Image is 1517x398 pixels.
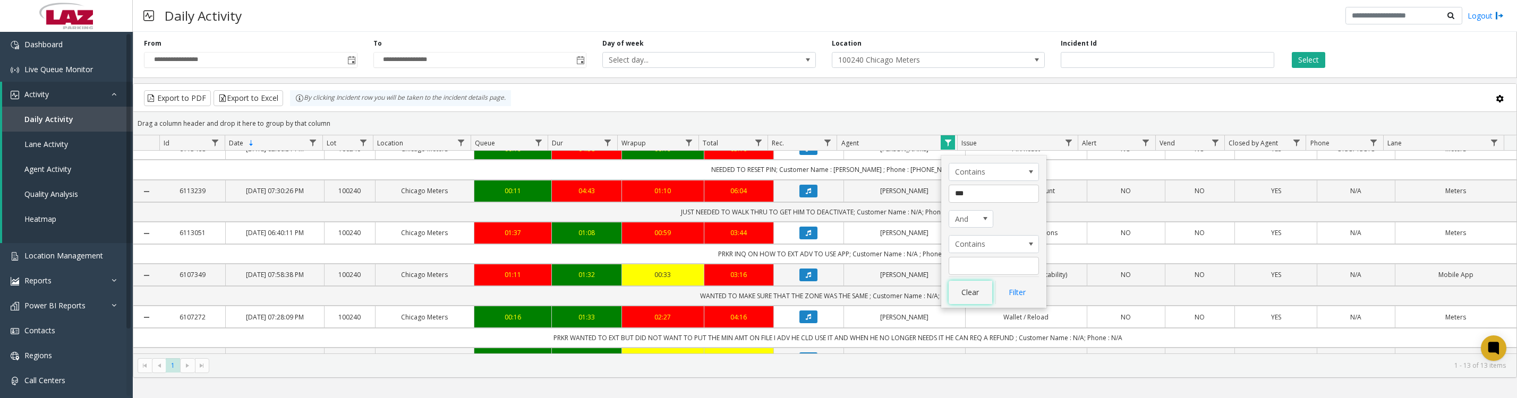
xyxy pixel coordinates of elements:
[961,139,977,148] span: Issue
[2,181,133,206] a: Quality Analysis
[841,139,859,148] span: Agent
[481,312,546,322] a: 00:16
[949,185,1039,203] input: Agent Filter
[232,312,318,322] a: [DATE] 07:28:09 PM
[558,186,615,196] a: 04:43
[133,271,160,280] a: Collapse Details
[682,135,696,150] a: Wrapup Filter Menu
[1241,312,1310,322] a: YES
[603,53,773,67] span: Select day...
[1402,186,1510,196] a: Meters
[1495,10,1504,21] img: logout
[1195,270,1205,279] span: NO
[24,250,103,261] span: Location Management
[164,139,169,148] span: Id
[24,275,52,285] span: Reports
[1172,270,1229,280] a: NO
[558,270,615,280] a: 01:32
[711,270,768,280] div: 03:16
[1172,186,1229,196] a: NO
[481,270,546,280] a: 01:11
[331,270,369,280] a: 100240
[574,53,586,67] span: Toggle popup
[24,214,56,224] span: Heatmap
[160,160,1517,179] td: NEEDED TO RESET PIN; Customer Name : [PERSON_NAME] ; Phone : [PHONE_NUMBER]
[24,39,63,49] span: Dashboard
[972,312,1080,322] a: Wallet / Reload
[24,89,49,99] span: Activity
[1139,135,1153,150] a: Alert Filter Menu
[159,3,247,29] h3: Daily Activity
[290,90,511,106] div: By clicking Incident row you will be taken to the incident details page.
[711,228,768,238] div: 03:44
[1082,139,1096,148] span: Alert
[232,228,318,238] a: [DATE] 06:40:11 PM
[558,312,615,322] div: 01:33
[1289,135,1303,150] a: Closed by Agent Filter Menu
[1487,135,1502,150] a: Lane Filter Menu
[24,375,65,385] span: Call Centers
[24,325,55,335] span: Contacts
[628,186,697,196] a: 01:10
[331,228,369,238] a: 100240
[24,189,78,199] span: Quality Analysis
[133,187,160,196] a: Collapse Details
[850,228,959,238] a: [PERSON_NAME]
[600,135,615,150] a: Dur Filter Menu
[11,302,19,310] img: 'icon'
[232,186,318,196] a: [DATE] 07:30:26 PM
[295,94,304,102] img: infoIcon.svg
[1160,139,1175,148] span: Vend
[1195,186,1205,195] span: NO
[24,114,73,124] span: Daily Activity
[1094,186,1158,196] a: NO
[711,312,768,322] a: 04:16
[2,107,133,132] a: Daily Activity
[481,228,546,238] a: 01:37
[327,139,336,148] span: Lot
[475,139,495,148] span: Queue
[454,135,468,150] a: Location Filter Menu
[621,139,646,148] span: Wrapup
[1271,228,1281,237] span: YES
[1271,186,1281,195] span: YES
[711,186,768,196] a: 06:04
[949,257,1039,275] input: Agent Filter
[1468,10,1504,21] a: Logout
[1094,312,1158,322] a: NO
[11,327,19,335] img: 'icon'
[1061,39,1097,48] label: Incident Id
[1271,270,1281,279] span: YES
[552,139,563,148] span: Dur
[949,163,1039,181] span: Agent Filter Operators
[144,39,161,48] label: From
[751,135,765,150] a: Total Filter Menu
[949,235,1039,253] span: Agent Filter Operators
[377,139,403,148] span: Location
[1402,270,1510,280] a: Mobile App
[166,270,219,280] a: 6107349
[331,186,369,196] a: 100240
[24,300,86,310] span: Power BI Reports
[1094,228,1158,238] a: NO
[356,135,371,150] a: Lot Filter Menu
[481,186,546,196] a: 00:11
[1367,135,1381,150] a: Phone Filter Menu
[24,164,71,174] span: Agent Activity
[216,361,1506,370] kendo-pager-info: 1 - 13 of 13 items
[1195,228,1205,237] span: NO
[1324,270,1388,280] a: N/A
[628,228,697,238] a: 00:59
[1271,144,1281,153] span: YES
[703,139,718,148] span: Total
[166,358,180,373] span: Page 1
[949,236,1020,253] span: Contains
[2,206,133,231] a: Heatmap
[949,281,992,304] button: Clear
